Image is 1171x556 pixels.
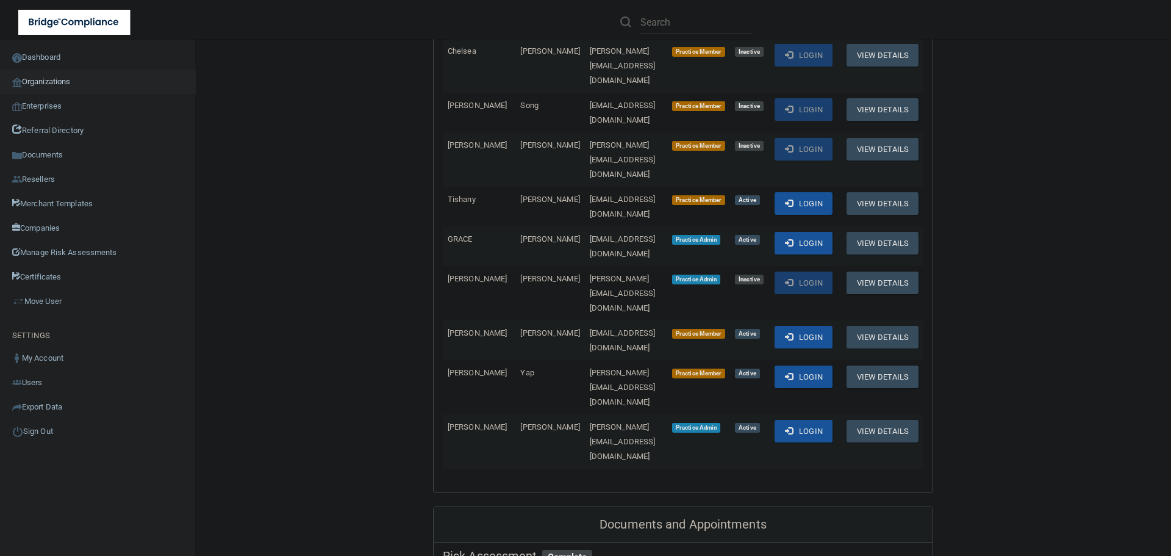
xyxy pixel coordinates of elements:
span: [PERSON_NAME] [520,274,579,283]
button: View Details [847,192,919,215]
span: [PERSON_NAME][EMAIL_ADDRESS][DOMAIN_NAME] [590,368,656,406]
span: Inactive [735,101,764,111]
span: Active [735,235,759,245]
img: icon-documents.8dae5593.png [12,151,22,161]
span: Practice Admin [672,423,720,433]
span: Active [735,195,759,205]
div: Documents and Appointments [434,507,933,543]
img: icon-users.e205127d.png [12,378,22,388]
img: icon-export.b9366987.png [12,402,22,412]
span: [PERSON_NAME] [520,234,579,244]
span: [PERSON_NAME] [448,140,507,150]
span: [PERSON_NAME] [520,46,579,56]
label: SETTINGS [12,328,50,343]
span: [PERSON_NAME] [448,422,507,431]
button: View Details [847,232,919,255]
button: View Details [847,366,919,388]
span: [PERSON_NAME] [448,368,507,377]
span: Active [735,369,759,378]
img: organization-icon.f8decf85.png [12,78,22,87]
button: View Details [847,272,919,294]
button: Login [775,44,833,67]
img: briefcase.64adab9b.png [12,295,24,308]
button: Login [775,98,833,121]
button: Login [775,326,833,348]
span: Inactive [735,275,764,284]
span: [PERSON_NAME][EMAIL_ADDRESS][DOMAIN_NAME] [590,274,656,312]
span: Practice Member [672,141,725,151]
span: [PERSON_NAME] [448,328,507,338]
span: [PERSON_NAME] [520,195,579,204]
span: Tishany [448,195,476,204]
span: Practice Member [672,369,725,378]
span: Chelsea [448,46,476,56]
button: Login [775,420,833,442]
span: Inactive [735,141,764,151]
button: Login [775,138,833,161]
img: ic_user_dark.df1a06c3.png [12,353,22,363]
button: Login [775,232,833,255]
button: View Details [847,138,919,161]
span: Yap [520,368,534,377]
span: [PERSON_NAME] [448,274,507,283]
button: View Details [847,98,919,121]
span: [PERSON_NAME] [520,140,579,150]
button: View Details [847,420,919,442]
img: ic_reseller.de258add.png [12,175,22,184]
span: Active [735,423,759,433]
button: Login [775,192,833,215]
span: Practice Admin [672,275,720,284]
button: View Details [847,44,919,67]
img: enterprise.0d942306.png [12,103,22,111]
span: [PERSON_NAME][EMAIL_ADDRESS][DOMAIN_NAME] [590,422,656,461]
img: ic_dashboard_dark.d01f4a41.png [12,53,22,63]
span: Inactive [735,47,764,57]
img: ic_power_dark.7ecde6b1.png [12,426,23,437]
span: Practice Member [672,329,725,339]
span: [PERSON_NAME] [520,422,579,431]
span: [PERSON_NAME] [448,101,507,110]
span: Practice Member [672,47,725,57]
span: Practice Admin [672,235,720,245]
span: [EMAIL_ADDRESS][DOMAIN_NAME] [590,195,656,218]
span: [PERSON_NAME] [520,328,579,338]
input: Search [640,11,752,34]
span: [EMAIL_ADDRESS][DOMAIN_NAME] [590,234,656,258]
button: Login [775,272,833,294]
span: [EMAIL_ADDRESS][DOMAIN_NAME] [590,101,656,125]
span: Song [520,101,538,110]
button: View Details [847,326,919,348]
img: ic-search.3b580494.png [620,16,631,27]
span: [PERSON_NAME][EMAIL_ADDRESS][DOMAIN_NAME] [590,140,656,179]
span: GRACE [448,234,473,244]
span: Active [735,329,759,339]
span: Practice Member [672,195,725,205]
img: bridge_compliance_login_screen.278c3ca4.svg [18,10,131,35]
button: Login [775,366,833,388]
span: [PERSON_NAME][EMAIL_ADDRESS][DOMAIN_NAME] [590,46,656,85]
span: Practice Member [672,101,725,111]
span: [EMAIL_ADDRESS][DOMAIN_NAME] [590,328,656,352]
